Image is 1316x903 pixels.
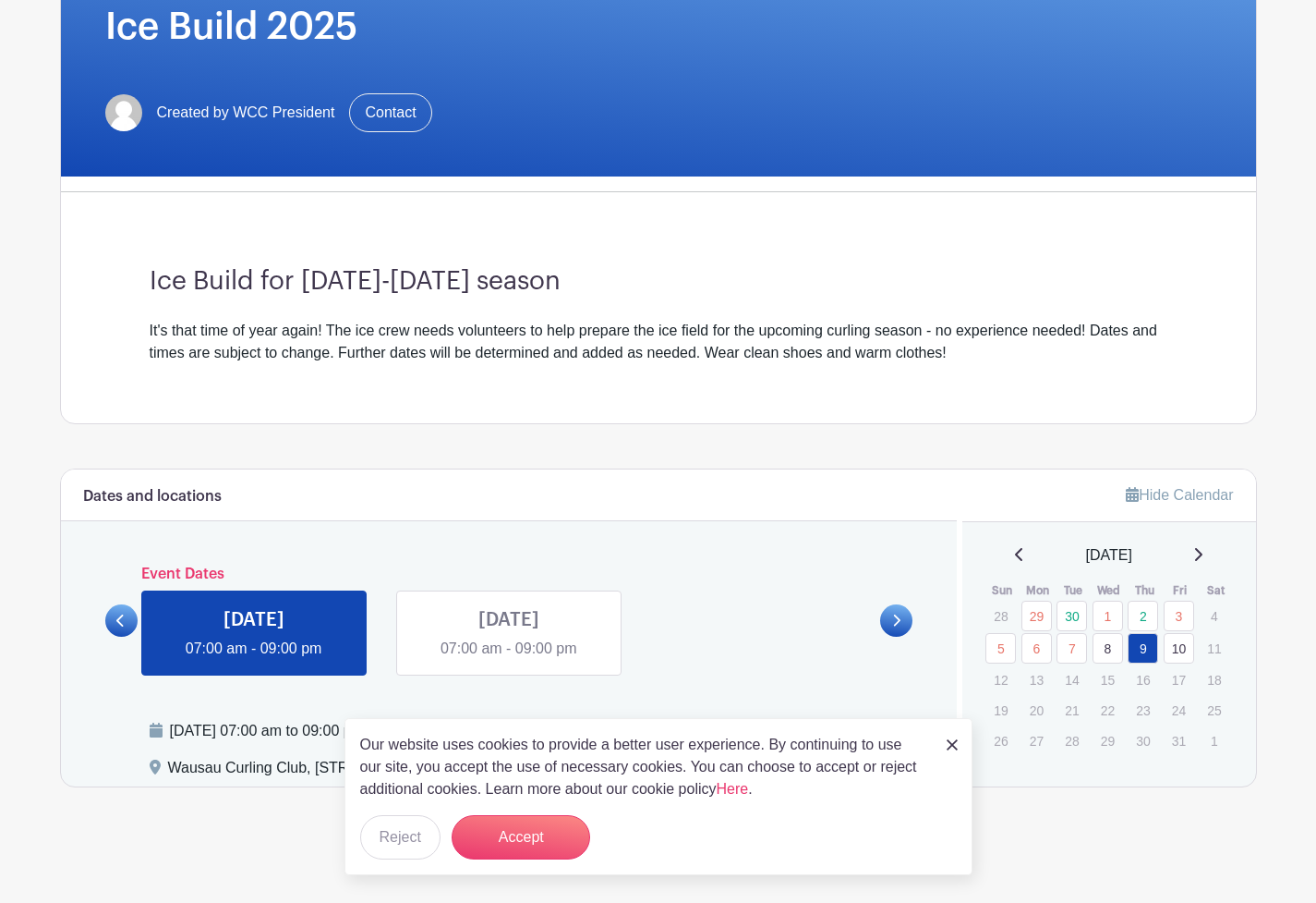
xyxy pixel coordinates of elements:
a: 29 [1021,601,1052,631]
div: Wausau Curling Club, [STREET_ADDRESS] [168,757,462,787]
a: Contact [349,93,431,132]
p: 25 [1199,696,1229,725]
a: 3 [1164,601,1194,631]
th: Sun [984,581,1020,600]
p: 31 [1164,726,1194,755]
p: 18 [1199,665,1229,694]
p: 26 [985,726,1016,755]
h3: Ice Build for [DATE]-[DATE] season [150,266,1167,298]
th: Wed [1092,581,1128,600]
span: Created by WCC President [157,102,335,124]
th: Thu [1127,581,1163,600]
p: 12 [985,665,1016,694]
p: 16 [1128,665,1158,694]
p: 4 [1199,602,1229,630]
p: 23 [1128,696,1158,725]
a: 2 [1128,601,1158,631]
img: close_button-5f87c8562297e5c2d7936805f587ecaba9071eb48480494691a3f1689db116b3.svg [947,739,958,750]
a: 30 [1056,601,1087,631]
p: 15 [1093,665,1123,694]
p: 28 [1056,726,1087,755]
p: 1 [1199,726,1229,755]
p: 28 [985,602,1016,630]
p: 17 [1164,665,1194,694]
p: 14 [1056,665,1087,694]
th: Fri [1163,581,1199,600]
a: 7 [1056,633,1087,664]
div: It's that time of year again! The ice crew needs volunteers to help prepare the ice field for the... [150,320,1167,364]
p: 19 [985,696,1016,725]
span: [DATE] [1086,544,1132,567]
h1: Ice Build 2025 [105,5,1212,49]
a: Here [717,781,749,797]
p: 30 [1128,726,1158,755]
button: Accept [452,815,590,860]
a: 5 [985,633,1016,664]
p: Our website uses cookies to provide a better user experience. By continuing to use our site, you ... [360,734,927,800]
div: [DATE] 07:00 am to 09:00 pm [170,720,664,742]
p: 22 [1093,696,1123,725]
a: 8 [1093,633,1123,664]
a: 9 [1128,633,1158,664]
p: 27 [1021,726,1052,755]
th: Mon [1020,581,1056,600]
p: 13 [1021,665,1052,694]
th: Tue [1056,581,1092,600]
a: 10 [1164,633,1194,664]
img: default-ce2991bfa6775e67f084385cd625a349d9dcbb7a52a09fb2fda1e96e2d18dcdb.png [105,94,142,131]
button: Reject [360,815,441,860]
p: 20 [1021,696,1052,725]
a: Hide Calendar [1126,487,1233,503]
p: 21 [1056,696,1087,725]
a: 6 [1021,633,1052,664]
h6: Event Dates [138,566,881,583]
p: 11 [1199,634,1229,663]
th: Sat [1198,581,1234,600]
p: 24 [1164,696,1194,725]
h6: Dates and locations [83,488,222,506]
a: 1 [1093,601,1123,631]
p: 29 [1093,726,1123,755]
